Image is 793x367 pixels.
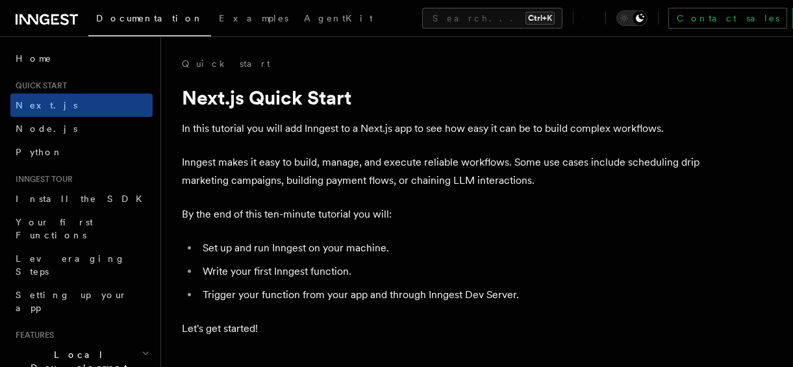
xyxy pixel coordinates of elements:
span: Documentation [96,13,203,23]
li: Set up and run Inngest on your machine. [199,239,701,257]
span: Python [16,147,63,157]
span: Quick start [10,81,67,91]
a: Quick start [182,57,270,70]
a: Install the SDK [10,187,153,210]
a: Your first Functions [10,210,153,247]
a: Documentation [88,4,211,36]
span: Setting up your app [16,290,127,313]
a: Home [10,47,153,70]
a: Contact sales [668,8,787,29]
li: Trigger your function from your app and through Inngest Dev Server. [199,286,701,304]
h1: Next.js Quick Start [182,86,701,109]
span: Your first Functions [16,217,93,240]
span: Examples [219,13,288,23]
p: In this tutorial you will add Inngest to a Next.js app to see how easy it can be to build complex... [182,120,701,138]
span: Features [10,330,54,340]
a: Setting up your app [10,283,153,320]
span: Leveraging Steps [16,253,125,277]
button: Search...Ctrl+K [422,8,562,29]
a: Examples [211,4,296,35]
span: Next.js [16,100,77,110]
p: Inngest makes it easy to build, manage, and execute reliable workflows. Some use cases include sc... [182,153,701,190]
kbd: Ctrl+K [525,12,555,25]
a: Node.js [10,117,153,140]
a: Python [10,140,153,164]
a: Leveraging Steps [10,247,153,283]
span: Inngest tour [10,174,73,184]
button: Toggle dark mode [616,10,648,26]
span: Home [16,52,52,65]
span: Node.js [16,123,77,134]
p: By the end of this ten-minute tutorial you will: [182,205,701,223]
li: Write your first Inngest function. [199,262,701,281]
span: AgentKit [304,13,373,23]
span: Install the SDK [16,194,150,204]
a: AgentKit [296,4,381,35]
a: Next.js [10,94,153,117]
p: Let's get started! [182,320,701,338]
